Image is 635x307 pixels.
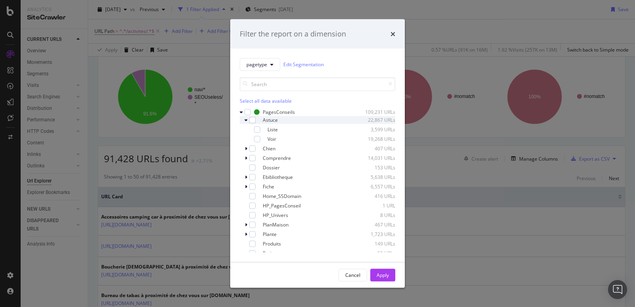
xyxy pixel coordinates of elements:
[263,221,289,228] div: PlanMaison
[267,126,278,133] div: Liste
[356,193,395,200] div: 416 URLs
[356,231,395,238] div: 1,723 URLs
[240,29,346,39] div: Filter the report on a dimension
[263,117,278,123] div: Astuce
[263,174,293,180] div: Ebibliotheque
[356,155,395,161] div: 14,031 URLs
[283,60,324,69] a: Edit Segmentation
[263,202,301,209] div: HP_PagesConseil
[246,61,267,68] span: pagetype
[263,145,275,152] div: Chien
[356,164,395,171] div: 153 URLs
[263,183,274,190] div: Fiche
[263,109,295,115] div: PagesConseils
[608,280,627,299] div: Open Intercom Messenger
[356,109,395,115] div: 109,231 URLs
[267,136,276,142] div: Voir
[356,250,395,257] div: 59 URLs
[370,269,395,281] button: Apply
[263,212,288,219] div: HP_Univers
[263,231,277,238] div: Plante
[356,183,395,190] div: 6,557 URLs
[345,272,360,278] div: Cancel
[356,240,395,247] div: 149 URLs
[263,164,280,171] div: Dossier
[356,202,395,209] div: 1 URL
[339,269,367,281] button: Cancel
[356,117,395,123] div: 22,867 URLs
[263,240,281,247] div: Produits
[391,29,395,39] div: times
[240,58,280,71] button: pagetype
[263,250,276,257] div: Projet
[263,193,301,200] div: Home_SSDomain
[377,272,389,278] div: Apply
[356,145,395,152] div: 407 URLs
[230,19,405,288] div: modal
[356,212,395,219] div: 8 URLs
[240,77,395,91] input: Search
[356,126,395,133] div: 3,599 URLs
[356,136,395,142] div: 19,268 URLs
[356,174,395,180] div: 5,638 URLs
[263,155,291,161] div: Comprendre
[240,97,395,104] div: Select all data available
[356,221,395,228] div: 467 URLs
